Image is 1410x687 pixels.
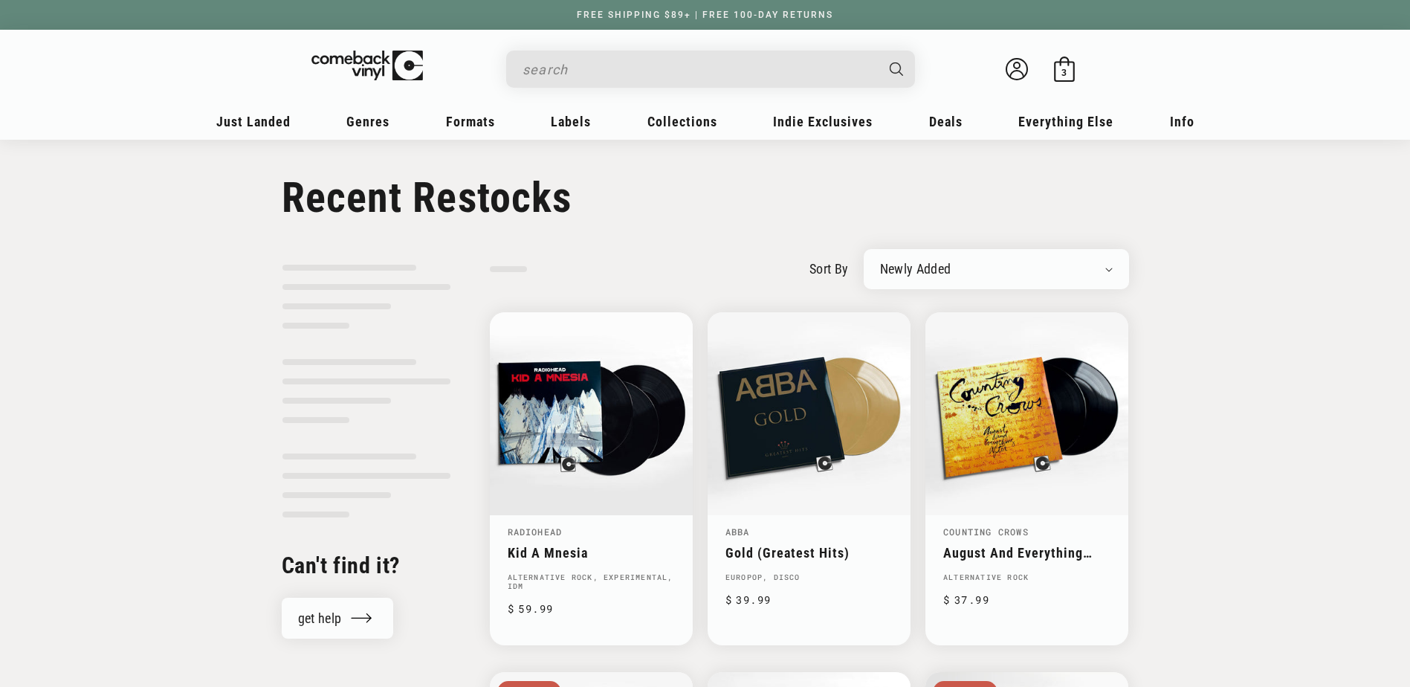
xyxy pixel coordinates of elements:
[562,10,848,20] a: FREE SHIPPING $89+ | FREE 100-DAY RETURNS
[508,526,563,538] a: Radiohead
[725,526,750,538] a: ABBA
[551,114,591,129] span: Labels
[282,173,1129,222] h1: Recent Restocks
[506,51,915,88] div: Search
[943,526,1029,538] a: Counting Crows
[508,545,675,561] a: Kid A Mnesia
[929,114,963,129] span: Deals
[725,545,893,561] a: Gold (Greatest Hits)
[1018,114,1113,129] span: Everything Else
[773,114,873,129] span: Indie Exclusives
[876,51,916,88] button: Search
[346,114,389,129] span: Genres
[446,114,495,129] span: Formats
[1061,67,1067,78] span: 3
[282,551,451,580] h2: Can't find it?
[647,114,717,129] span: Collections
[282,598,394,639] a: get help
[523,54,875,85] input: search
[943,545,1110,561] a: August And Everything After
[809,259,849,279] label: sort by
[1170,114,1194,129] span: Info
[216,114,291,129] span: Just Landed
